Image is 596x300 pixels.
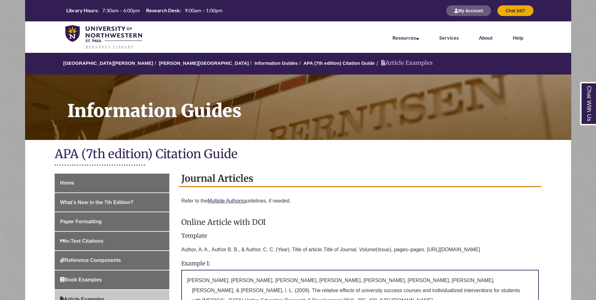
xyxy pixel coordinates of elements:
[208,198,243,203] a: Multiple Authors
[55,146,541,163] h1: APA (7th edition) Citation Guide
[323,247,376,252] em: Title of Journal, Volume
[159,60,249,66] a: [PERSON_NAME][GEOGRAPHIC_DATA]
[102,7,140,13] span: 7:30am – 6:00pm
[60,75,571,132] h1: Information Guides
[181,233,539,239] h4: Template
[439,35,459,41] a: Services
[181,215,539,230] h3: Online Article with DOI
[60,200,133,205] span: What's New in the 7th Edition?
[25,75,571,140] a: Information Guides
[513,35,523,41] a: Help
[60,277,102,282] span: Book Examples
[181,242,539,257] p: Author, A. A., Author B. B., & Author, C. C. (Year). Title of article. (Issue), pages–pages. [URL...
[55,270,169,289] a: Book Examples
[185,7,222,13] span: 9:00am – 1:00pm
[55,232,169,251] a: In-Text Citations
[446,5,491,16] button: My Account
[479,35,493,41] a: About
[254,60,298,66] a: Information Guides
[60,180,74,186] span: Home
[55,174,169,192] a: Home
[179,170,541,187] h2: Journal Articles
[144,7,182,14] th: Research Desk:
[60,238,103,244] span: In-Text Citations
[64,7,100,14] th: Library Hours:
[55,193,169,212] a: What's New in the 7th Edition?
[181,260,539,267] h4: Example 1:
[181,193,539,208] p: Refer to the guidelines, if needed.
[497,5,533,16] button: Chat 24/7
[60,219,101,224] span: Paper Formatting
[303,60,375,66] a: APA (7th edition) Citation Guide
[497,8,533,13] a: Chat 24/7
[64,7,225,14] a: Hours Today
[63,60,153,66] a: [GEOGRAPHIC_DATA][PERSON_NAME]
[375,58,433,68] li: Article Examples
[446,8,491,13] a: My Account
[60,258,121,263] span: Reference Components
[55,212,169,231] a: Paper Formatting
[55,251,169,270] a: Reference Components
[392,35,419,41] a: Resources
[65,25,142,50] img: UNWSP Library Logo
